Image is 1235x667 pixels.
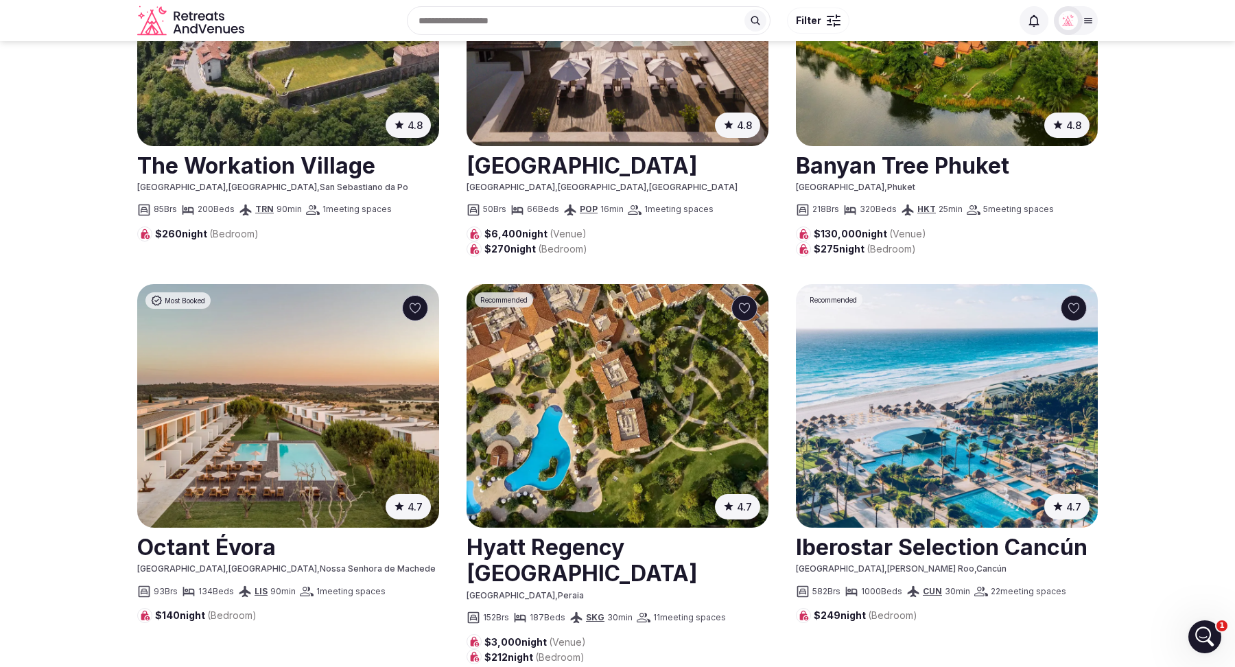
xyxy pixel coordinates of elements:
[467,529,768,590] h2: Hyatt Regency [GEOGRAPHIC_DATA]
[860,204,897,215] span: 320 Beds
[226,563,228,574] span: ,
[644,204,714,215] span: 1 meeting spaces
[796,529,1098,563] a: View venue
[137,529,439,563] a: View venue
[408,500,423,514] span: 4.7
[810,295,857,305] span: Recommended
[796,284,1098,528] img: Iberostar Selection Cancún
[483,204,506,215] span: 50 Brs
[475,292,533,307] div: Recommended
[317,563,320,574] span: ,
[137,182,226,192] span: [GEOGRAPHIC_DATA]
[209,228,259,239] span: (Bedroom)
[137,5,247,36] a: Visit the homepage
[804,292,862,307] div: Recommended
[1188,620,1221,653] iframe: Intercom live chat
[586,612,604,622] a: SKG
[467,148,768,182] a: View venue
[796,148,1098,182] h2: Banyan Tree Phuket
[467,182,555,192] span: [GEOGRAPHIC_DATA]
[467,590,555,600] span: [GEOGRAPHIC_DATA]
[386,113,431,138] button: 4.8
[198,586,234,598] span: 134 Beds
[889,228,926,239] span: (Venue)
[555,182,558,192] span: ,
[868,609,917,621] span: (Bedroom)
[558,590,584,600] span: Peraia
[316,586,386,598] span: 1 meeting spaces
[580,204,598,214] a: POP
[530,612,565,624] span: 187 Beds
[228,182,317,192] span: [GEOGRAPHIC_DATA]
[649,182,738,192] span: [GEOGRAPHIC_DATA]
[737,500,752,514] span: 4.7
[137,563,226,574] span: [GEOGRAPHIC_DATA]
[137,529,439,563] h2: Octant Évora
[154,586,178,598] span: 93 Brs
[814,242,916,256] span: $275 night
[277,204,302,215] span: 90 min
[226,182,228,192] span: ,
[555,590,558,600] span: ,
[974,563,976,574] span: ,
[137,284,439,528] a: See Octant Évora
[228,563,317,574] span: [GEOGRAPHIC_DATA]
[320,182,408,192] span: San Sebastiano da Po
[198,204,235,215] span: 200 Beds
[737,118,752,132] span: 4.8
[1066,500,1081,514] span: 4.7
[1216,620,1227,631] span: 1
[796,284,1098,528] a: See Iberostar Selection Cancún
[137,284,439,528] img: Octant Évora
[320,563,436,574] span: Nossa Senhora de Machede
[467,284,768,528] a: See Hyatt Regency Thessaloniki
[480,295,528,305] span: Recommended
[983,204,1054,215] span: 5 meeting spaces
[484,651,585,664] span: $212 night
[923,586,942,596] a: CUN
[796,182,884,192] span: [GEOGRAPHIC_DATA]
[607,612,633,624] span: 30 min
[550,228,587,239] span: (Venue)
[861,586,902,598] span: 1000 Beds
[137,5,247,36] svg: Retreats and Venues company logo
[165,296,205,305] span: Most Booked
[715,113,760,138] button: 4.8
[207,609,257,621] span: (Bedroom)
[867,243,916,255] span: (Bedroom)
[145,292,211,309] div: Most Booked
[527,204,559,215] span: 66 Beds
[812,204,839,215] span: 218 Brs
[155,609,257,622] span: $140 night
[715,494,760,519] button: 4.7
[796,529,1098,563] h2: Iberostar Selection Cancún
[270,586,296,598] span: 90 min
[386,494,431,519] button: 4.7
[317,182,320,192] span: ,
[538,243,587,255] span: (Bedroom)
[887,182,915,192] span: Phuket
[646,182,649,192] span: ,
[884,182,887,192] span: ,
[408,118,423,132] span: 4.8
[255,586,268,596] a: LIS
[484,242,587,256] span: $270 night
[137,148,439,182] h2: The Workation Village
[653,612,726,624] span: 11 meeting spaces
[884,563,887,574] span: ,
[1044,494,1090,519] button: 4.7
[467,148,768,182] h2: [GEOGRAPHIC_DATA]
[155,227,259,241] span: $260 night
[467,284,768,528] img: Hyatt Regency Thessaloniki
[467,529,768,590] a: View venue
[939,204,963,215] span: 25 min
[812,586,840,598] span: 582 Brs
[917,204,936,214] a: HKT
[991,586,1066,598] span: 22 meeting spaces
[600,204,624,215] span: 16 min
[1066,118,1081,132] span: 4.8
[976,563,1007,574] span: Cancún
[549,636,586,648] span: (Venue)
[484,227,587,241] span: $6,400 night
[814,227,926,241] span: $130,000 night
